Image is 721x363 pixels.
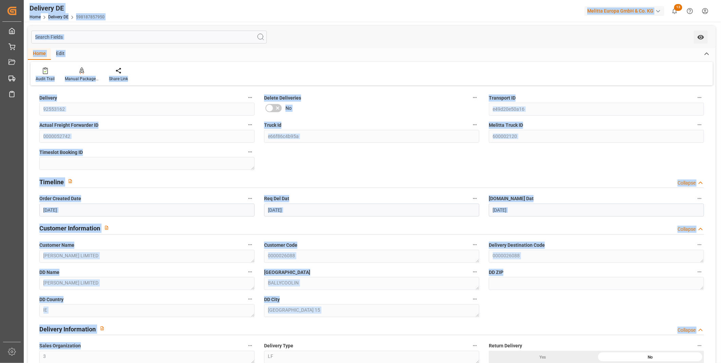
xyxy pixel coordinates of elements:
[51,48,70,60] div: Edit
[674,4,682,11] span: 13
[39,296,63,303] span: DD Country
[264,204,479,217] input: DD.MM.YYYY
[39,204,255,217] input: DD.MM.YYYY
[489,204,704,217] input: DD.MM.YYYY
[39,304,255,317] textarea: IE
[36,76,55,82] div: Audit Trail
[585,4,667,17] button: Melitta Europa GmbH & Co. KG
[470,120,479,129] button: Truck Id
[264,242,297,249] span: Customer Code
[246,341,255,350] button: Sales Organization
[39,224,100,233] h2: Customer Information
[246,120,255,129] button: Actual Freight Forwarder ID
[39,342,81,349] span: Sales Organization
[39,269,59,276] span: DD Name
[264,304,479,317] textarea: [GEOGRAPHIC_DATA] 15
[28,48,51,60] div: Home
[64,175,77,188] button: View description
[246,93,255,102] button: Delivery
[489,269,503,276] span: DD ZIP
[264,122,281,129] span: Truck Id
[31,31,267,44] input: Search Fields
[264,195,289,202] span: Req Del Dat
[39,325,96,334] h2: Delivery Information
[695,267,704,276] button: DD ZIP
[678,327,696,334] div: Collapse
[285,105,292,112] span: No
[109,76,128,82] div: Share Link
[264,250,479,263] textarea: 0000026088
[39,242,74,249] span: Customer Name
[264,94,301,102] span: Delete Deliveries
[695,240,704,249] button: Delivery Destination Code
[30,15,41,19] a: Home
[264,296,280,303] span: DD City
[489,94,516,102] span: Transport ID
[39,250,255,263] textarea: [PERSON_NAME] LIMITED
[678,226,696,233] div: Collapse
[489,242,545,249] span: Delivery Destination Code
[65,76,99,82] div: Manual Package TypeDetermination
[39,177,64,187] h2: Timeline
[39,94,57,102] span: Delivery
[470,93,479,102] button: Delete Deliveries
[39,149,83,156] span: Timeslot Booking ID
[489,250,704,263] textarea: 0000026088
[695,93,704,102] button: Transport ID
[246,148,255,156] button: Timeslot Booking ID
[246,194,255,203] button: Order Created Date
[39,195,81,202] span: Order Created Date
[694,31,708,44] button: open menu
[667,3,682,19] button: show 13 new notifications
[39,277,255,290] textarea: [PERSON_NAME] LIMITED
[48,15,69,19] a: Delivery DE
[678,179,696,187] div: Collapse
[470,240,479,249] button: Customer Code
[246,267,255,276] button: DD Name
[246,240,255,249] button: Customer Name
[489,122,523,129] span: Melitta Truck ID
[470,341,479,350] button: Delivery Type
[264,342,293,349] span: Delivery Type
[100,221,113,234] button: View description
[489,195,534,202] span: [DOMAIN_NAME] Dat
[695,341,704,350] button: Return Delivery
[39,122,98,129] span: Actual Freight Forwarder ID
[246,295,255,304] button: DD Country
[489,342,522,349] span: Return Delivery
[585,6,664,16] div: Melitta Europa GmbH & Co. KG
[682,3,698,19] button: Help Center
[695,194,704,203] button: [DOMAIN_NAME] Dat
[695,120,704,129] button: Melitta Truck ID
[264,269,310,276] span: [GEOGRAPHIC_DATA]
[470,194,479,203] button: Req Del Dat
[96,322,109,335] button: View description
[470,267,479,276] button: [GEOGRAPHIC_DATA]
[30,3,105,13] div: Delivery DE
[264,277,479,290] textarea: BALLYCOOLIN
[470,295,479,304] button: DD City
